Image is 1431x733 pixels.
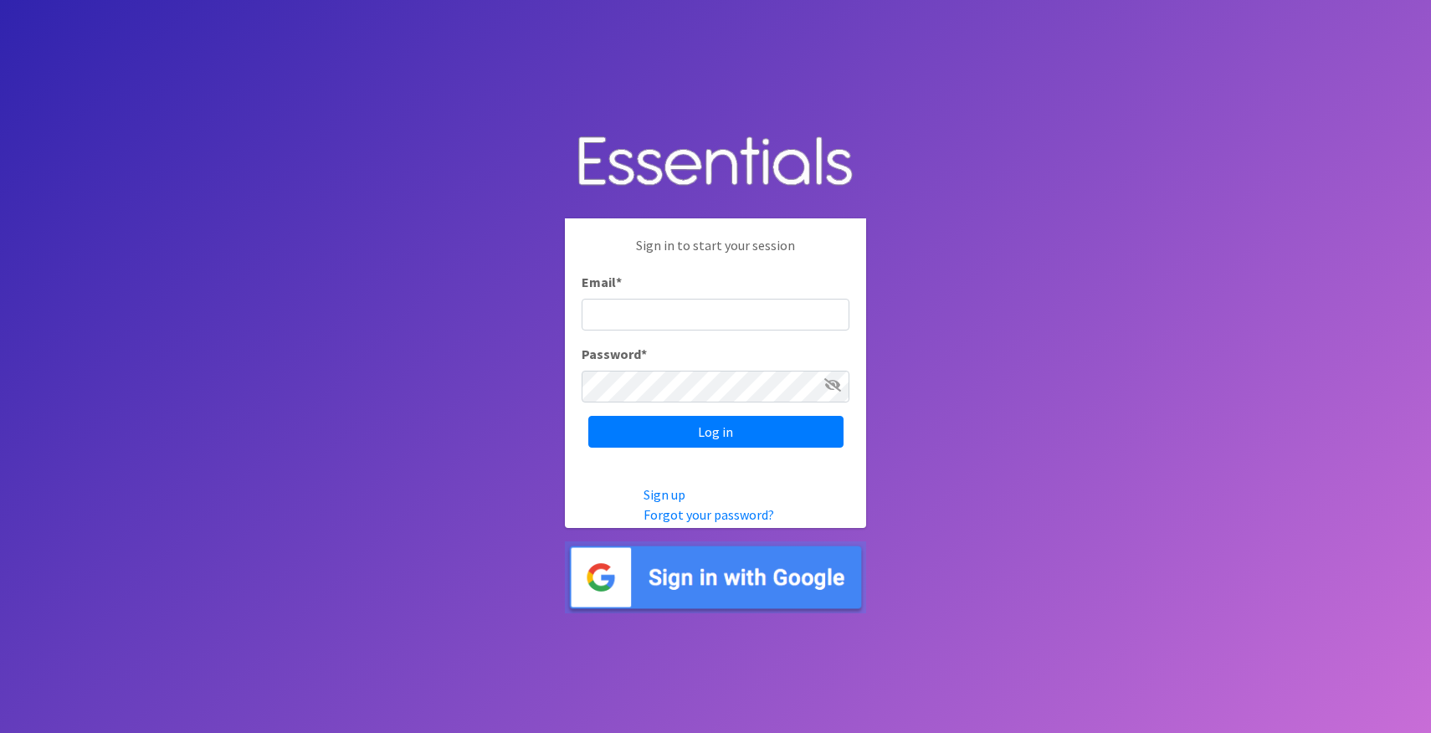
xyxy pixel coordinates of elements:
abbr: required [616,274,622,290]
label: Password [582,344,647,364]
a: Forgot your password? [644,506,774,523]
input: Log in [588,416,844,448]
label: Email [582,272,622,292]
p: Sign in to start your session [582,235,849,272]
a: Sign up [644,486,685,503]
img: Human Essentials [565,120,866,206]
img: Sign in with Google [565,541,866,614]
abbr: required [641,346,647,362]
